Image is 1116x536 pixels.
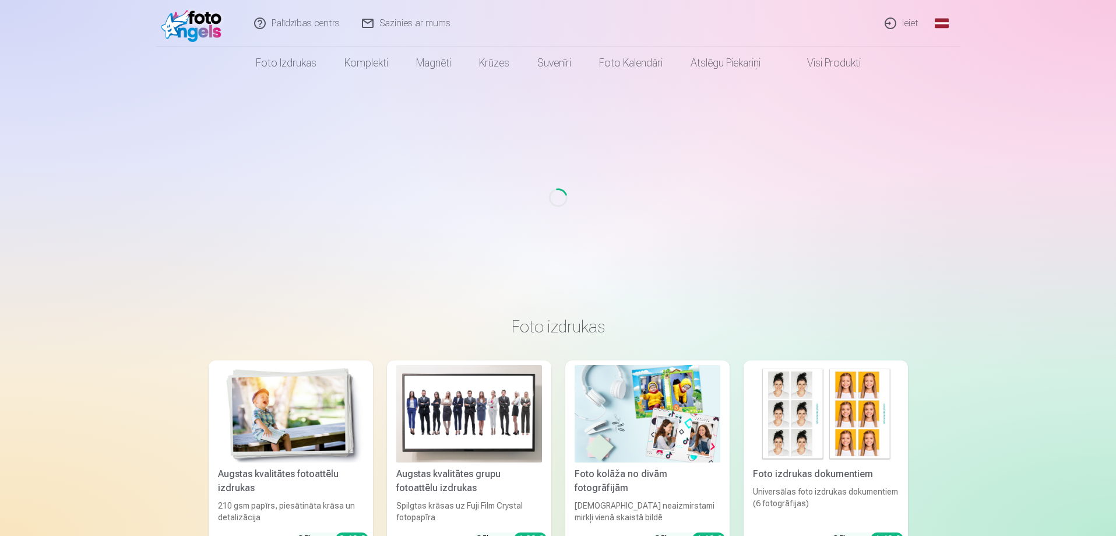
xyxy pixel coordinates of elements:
a: Suvenīri [523,47,585,79]
a: Magnēti [402,47,465,79]
img: /fa1 [161,5,228,42]
div: Spilgtas krāsas uz Fuji Film Crystal fotopapīra [392,500,547,523]
a: Atslēgu piekariņi [677,47,774,79]
img: Augstas kvalitātes fotoattēlu izdrukas [218,365,364,463]
div: Augstas kvalitātes grupu fotoattēlu izdrukas [392,467,547,495]
div: Augstas kvalitātes fotoattēlu izdrukas [213,467,368,495]
img: Foto izdrukas dokumentiem [753,365,899,463]
a: Visi produkti [774,47,875,79]
img: Augstas kvalitātes grupu fotoattēlu izdrukas [396,365,542,463]
a: Foto izdrukas [242,47,330,79]
div: Foto kolāža no divām fotogrāfijām [570,467,725,495]
div: Foto izdrukas dokumentiem [748,467,903,481]
a: Krūzes [465,47,523,79]
h3: Foto izdrukas [218,316,899,337]
img: Foto kolāža no divām fotogrāfijām [575,365,720,463]
div: 210 gsm papīrs, piesātināta krāsa un detalizācija [213,500,368,523]
a: Komplekti [330,47,402,79]
div: [DEMOGRAPHIC_DATA] neaizmirstami mirkļi vienā skaistā bildē [570,500,725,523]
div: Universālas foto izdrukas dokumentiem (6 fotogrāfijas) [748,486,903,523]
a: Foto kalendāri [585,47,677,79]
